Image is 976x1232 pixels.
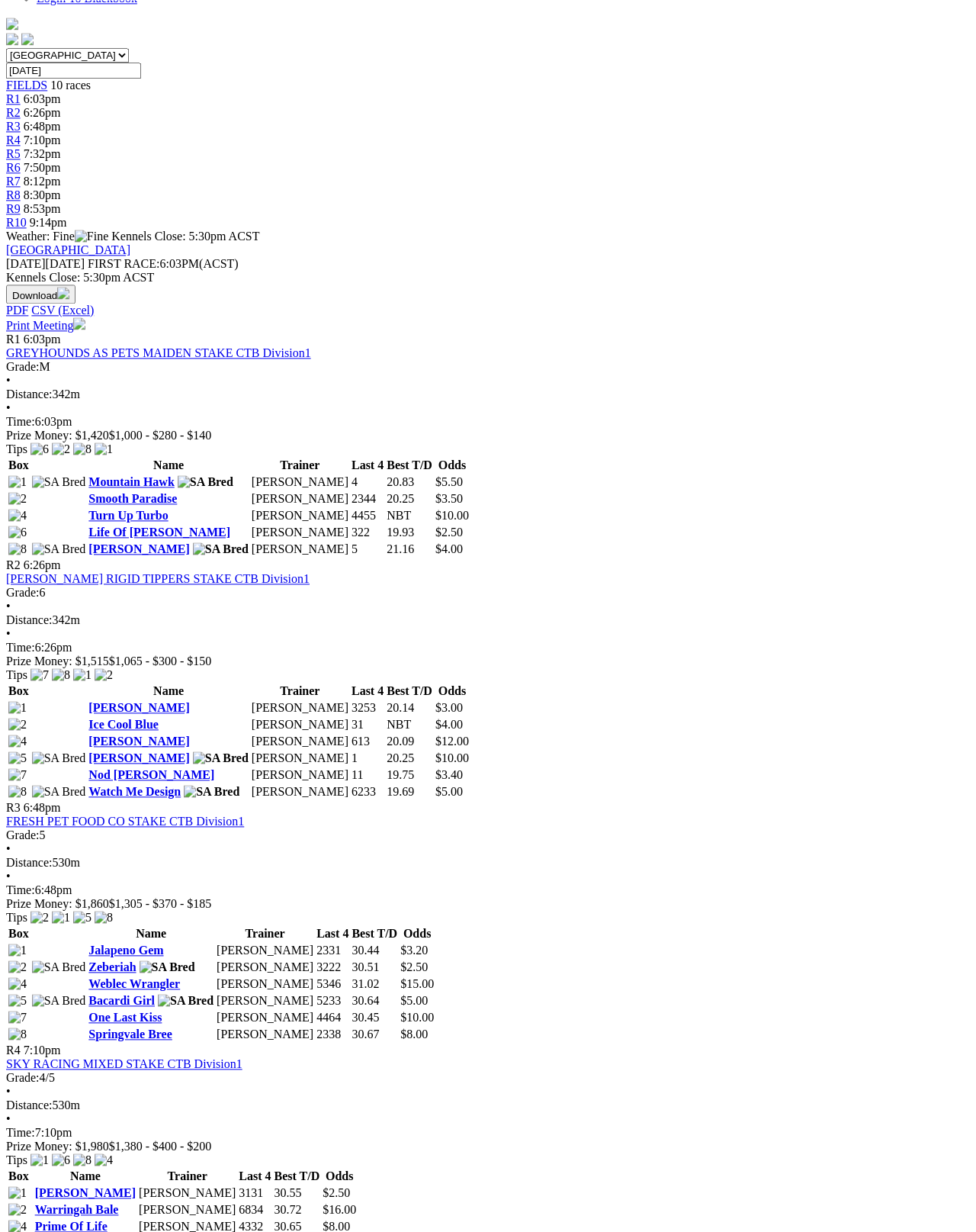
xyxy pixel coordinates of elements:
[6,388,52,400] span: Distance:
[6,161,21,174] a: R6
[323,1186,350,1199] span: $2.50
[6,586,970,600] div: 6
[316,976,349,992] td: 5346
[251,784,349,799] td: [PERSON_NAME]
[238,1185,271,1201] td: 3131
[73,442,91,456] img: 8
[6,655,970,668] div: Prize Money: $1,515
[6,243,130,256] a: [GEOGRAPHIC_DATA]
[24,333,61,346] span: 6:03pm
[351,474,384,490] td: 4
[6,92,21,105] a: R1
[24,92,61,105] span: 6:03pm
[8,509,27,523] img: 4
[322,1169,357,1184] th: Odds
[88,257,239,270] span: 6:03PM(ACST)
[8,526,27,539] img: 6
[193,751,249,765] img: SA Bred
[6,600,11,613] span: •
[6,415,35,428] span: Time:
[400,977,434,990] span: $15.00
[8,960,27,974] img: 2
[73,317,85,330] img: printer.svg
[351,700,384,716] td: 3253
[193,542,249,556] img: SA Bred
[386,508,433,523] td: NBT
[6,1071,970,1085] div: 4/5
[6,442,27,455] span: Tips
[216,1010,314,1025] td: [PERSON_NAME]
[8,1028,27,1041] img: 8
[52,668,70,682] img: 8
[88,1011,162,1024] a: One Last Kiss
[6,388,970,401] div: 342m
[351,767,384,783] td: 11
[251,717,349,732] td: [PERSON_NAME]
[6,1112,11,1125] span: •
[251,684,349,699] th: Trainer
[8,1169,29,1182] span: Box
[400,944,428,957] span: $3.20
[435,542,463,555] span: $4.00
[6,1085,11,1098] span: •
[273,1202,320,1218] td: 30.72
[351,943,398,958] td: 30.44
[386,700,433,716] td: 20.14
[6,79,47,92] a: FIELDS
[6,188,21,201] span: R8
[8,768,27,782] img: 7
[88,768,214,781] a: Nod [PERSON_NAME]
[30,216,67,229] span: 9:14pm
[351,1010,398,1025] td: 30.45
[251,767,349,783] td: [PERSON_NAME]
[386,491,433,507] td: 20.25
[8,475,27,489] img: 1
[6,401,11,414] span: •
[6,1044,21,1057] span: R4
[109,1140,212,1153] span: $1,380 - $400 - $200
[351,508,384,523] td: 4455
[6,1140,970,1153] div: Prize Money: $1,980
[216,943,314,958] td: [PERSON_NAME]
[386,684,433,699] th: Best T/D
[6,106,21,119] a: R2
[95,1153,113,1167] img: 4
[52,1153,70,1167] img: 6
[6,1099,970,1112] div: 530m
[316,960,349,975] td: 3222
[6,641,35,654] span: Time:
[88,701,189,714] a: [PERSON_NAME]
[8,718,27,732] img: 2
[88,492,177,505] a: Smooth Paradise
[435,785,463,798] span: $5.00
[6,883,35,896] span: Time:
[109,655,212,667] span: $1,065 - $300 - $150
[24,106,61,119] span: 6:26pm
[435,751,469,764] span: $10.00
[8,994,27,1008] img: 5
[6,33,18,45] img: facebook.svg
[386,767,433,783] td: 19.75
[73,1153,91,1167] img: 8
[95,442,113,456] img: 1
[6,133,21,146] span: R4
[435,526,463,539] span: $2.50
[273,1169,320,1184] th: Best T/D
[251,734,349,749] td: [PERSON_NAME]
[30,442,49,456] img: 6
[8,977,27,991] img: 4
[6,360,970,374] div: M
[6,285,75,304] button: Download
[32,785,86,799] img: SA Bred
[30,1153,49,1167] img: 1
[6,1153,27,1166] span: Tips
[6,346,311,359] a: GREYHOUNDS AS PETS MAIDEN STAKE CTB Division1
[386,542,433,557] td: 21.16
[6,828,40,841] span: Grade:
[6,668,27,681] span: Tips
[138,1169,236,1184] th: Trainer
[351,1027,398,1042] td: 30.67
[351,542,384,557] td: 5
[6,257,85,270] span: [DATE]
[6,147,21,160] a: R5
